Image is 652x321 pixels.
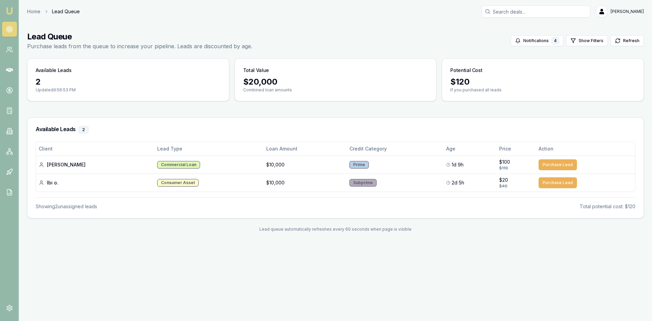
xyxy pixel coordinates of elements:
[155,142,264,156] th: Lead Type
[27,227,644,232] div: Lead queue automatically refreshes every 60 seconds when page is visible
[611,35,644,46] button: Refresh
[499,183,533,189] div: $40
[551,37,559,44] div: 4
[611,9,644,14] span: [PERSON_NAME]
[443,142,496,156] th: Age
[36,126,635,133] h3: Available Leads
[452,179,464,186] span: 2d 5h
[36,76,221,87] div: 2
[27,8,80,15] nav: breadcrumb
[5,7,14,15] img: emu-icon-u.png
[496,142,536,156] th: Price
[511,35,563,46] button: Notifications4
[566,35,608,46] button: Show Filters
[347,142,443,156] th: Credit Category
[349,179,377,186] div: Subprime
[349,161,369,168] div: Prime
[499,159,510,165] span: $100
[36,67,72,74] h3: Available Leads
[36,203,97,210] div: Showing 2 unassigned lead s
[482,5,590,18] input: Search deals
[450,67,482,74] h3: Potential Cost
[264,156,347,174] td: $10,000
[78,126,89,133] div: 2
[580,203,635,210] div: Total potential cost: $120
[536,142,635,156] th: Action
[539,177,577,188] button: Purchase Lead
[539,159,577,170] button: Purchase Lead
[264,142,347,156] th: Loan Amount
[264,174,347,192] td: $10,000
[157,179,199,186] div: Consumer Asset
[27,42,252,50] p: Purchase leads from the queue to increase your pipeline. Leads are discounted by age.
[52,8,80,15] span: Lead Queue
[243,67,269,74] h3: Total Value
[39,179,152,186] div: Ibi o.
[452,161,464,168] span: 1d 9h
[27,31,252,42] h1: Lead Queue
[36,87,221,93] p: Updated 9:56:53 PM
[243,76,428,87] div: $ 20,000
[39,161,152,168] div: [PERSON_NAME]
[27,8,40,15] a: Home
[499,165,533,171] div: $110
[450,76,635,87] div: $ 120
[243,87,428,93] p: Combined loan amounts
[157,161,200,168] div: Commercial Loan
[36,142,155,156] th: Client
[450,87,635,93] p: If you purchased all leads
[499,177,508,183] span: $20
